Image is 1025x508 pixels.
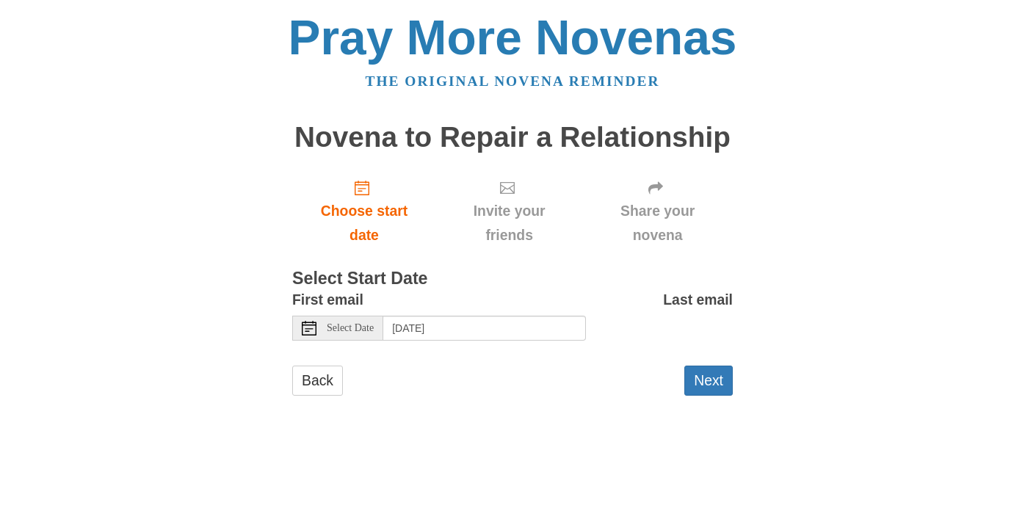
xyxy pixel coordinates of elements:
[451,199,568,247] span: Invite your friends
[292,288,363,312] label: First email
[292,122,733,153] h1: Novena to Repair a Relationship
[684,366,733,396] button: Next
[436,167,582,255] div: Click "Next" to confirm your start date first.
[307,199,421,247] span: Choose start date
[327,323,374,333] span: Select Date
[597,199,718,247] span: Share your novena
[582,167,733,255] div: Click "Next" to confirm your start date first.
[292,269,733,289] h3: Select Start Date
[663,288,733,312] label: Last email
[289,10,737,65] a: Pray More Novenas
[292,366,343,396] a: Back
[292,167,436,255] a: Choose start date
[366,73,660,89] a: The original novena reminder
